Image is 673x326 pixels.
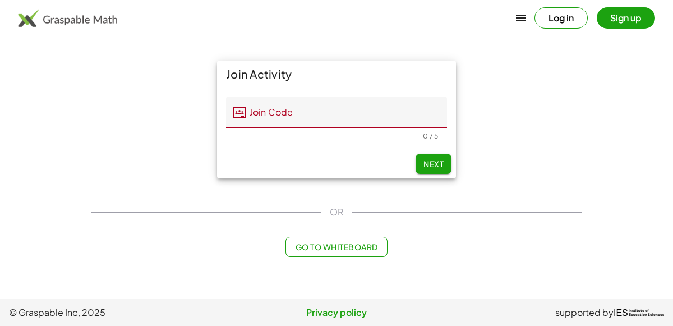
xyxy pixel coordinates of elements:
[416,154,451,174] button: Next
[423,159,444,169] span: Next
[597,7,655,29] button: Sign up
[423,132,438,140] div: 0 / 5
[227,306,445,319] a: Privacy policy
[614,306,664,319] a: IESInstitute ofEducation Sciences
[330,205,343,219] span: OR
[9,306,227,319] span: © Graspable Inc, 2025
[285,237,387,257] button: Go to Whiteboard
[555,306,614,319] span: supported by
[534,7,588,29] button: Log in
[614,307,628,318] span: IES
[217,61,456,88] div: Join Activity
[629,309,664,317] span: Institute of Education Sciences
[295,242,377,252] span: Go to Whiteboard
